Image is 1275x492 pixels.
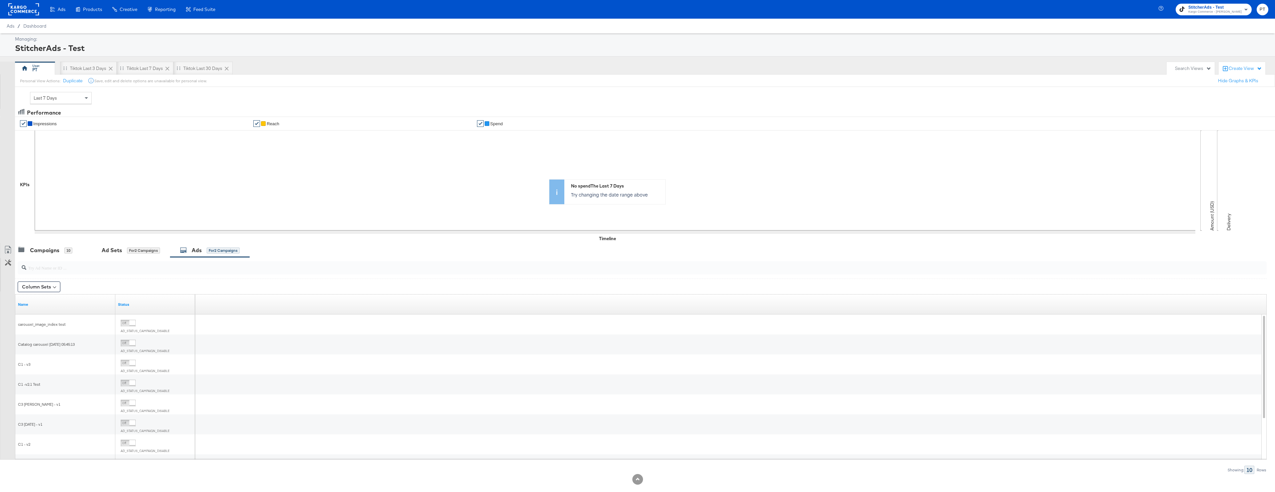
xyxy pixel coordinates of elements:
span: Kargo Commerce - [PERSON_NAME] [1188,9,1242,15]
span: Catalog carousel [DATE] 05:45:13 [18,342,75,347]
span: Reporting [155,7,176,12]
div: Managing: [15,36,1267,42]
button: Duplicate [63,78,83,84]
a: Ad Name. [18,302,113,307]
a: ✔ [20,120,27,127]
span: Ads [7,23,14,29]
div: Tiktok Last 7 Days [127,65,163,72]
div: Showing: [1227,468,1244,472]
span: Reach [267,121,279,126]
div: No spend The Last 7 Days [571,183,662,189]
span: Ads [58,7,65,12]
span: Impressions [33,121,57,126]
div: Ad Sets [102,246,122,254]
span: Spend [490,121,503,126]
div: for 2 Campaigns [127,247,160,253]
label: AD_STATUS_CAMPAIGN_DISABLE [121,389,170,393]
span: Feed Suite [193,7,215,12]
a: Dashboard [23,23,46,29]
div: Drag to reorder tab [63,66,67,70]
span: PT [1259,6,1266,13]
div: for 2 Campaigns [207,247,240,253]
label: AD_STATUS_CAMPAIGN_DISABLE [121,429,170,433]
div: Drag to reorder tab [177,66,180,70]
a: ✔ [477,120,484,127]
div: 10 [1244,466,1254,474]
button: PT [1257,4,1268,15]
div: Create View [1229,65,1262,72]
div: Performance [27,109,61,117]
div: 10 [64,247,72,253]
span: carousel_image_index test [18,322,66,327]
div: Personal View Actions: [20,78,60,84]
div: Drag to reorder tab [120,66,124,70]
p: Try changing the date range above [571,191,662,198]
label: AD_STATUS_CAMPAIGN_DISABLE [121,449,170,453]
button: StitcherAds - TestKargo Commerce - [PERSON_NAME] [1176,4,1252,15]
span: C1 -v2.1 Test [18,382,40,387]
a: Shows the current state of your Ad. [118,302,192,307]
a: ✔ [253,120,260,127]
span: StitcherAds - Test [1188,4,1242,11]
button: Column Sets [18,281,60,292]
span: C3 [DATE] - v1 [18,422,42,427]
div: Campaigns [30,246,59,254]
label: AD_STATUS_CAMPAIGN_DISABLE [121,409,170,413]
div: StitcherAds - Test [15,42,1267,54]
div: Save, edit and delete options are unavailable for personal view. [94,78,207,84]
input: Try Ad Name or ID ... [26,258,1147,271]
label: AD_STATUS_CAMPAIGN_DISABLE [121,329,170,333]
span: C1 - v2 [18,442,30,447]
span: Products [83,7,102,12]
button: Hide Graphs & KPIs [1218,78,1258,84]
div: PT [32,67,37,73]
div: Tiktok Last 30 Days [183,65,222,72]
div: Ads [192,246,202,254]
span: Creative [120,7,137,12]
span: / [14,23,23,29]
span: C1 - v3 [18,362,30,367]
div: Tiktok Last 3 Days [70,65,106,72]
div: Search Views [1175,65,1211,72]
label: AD_STATUS_CAMPAIGN_DISABLE [121,349,170,353]
label: AD_STATUS_CAMPAIGN_DISABLE [121,369,170,373]
div: Rows [1256,468,1267,472]
span: Last 7 Days [34,95,57,101]
span: C3 [PERSON_NAME] - v1 [18,402,60,407]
